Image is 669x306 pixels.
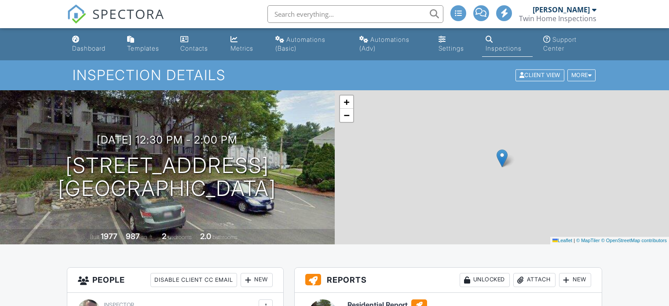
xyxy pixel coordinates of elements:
a: Automations (Advanced) [356,32,428,57]
div: More [567,70,596,81]
a: Client View [515,71,567,78]
h3: Reports [295,268,602,293]
img: The Best Home Inspection Software - Spectora [67,4,86,24]
h1: Inspection Details [73,67,596,83]
span: sq. ft. [141,234,154,240]
a: Metrics [227,32,265,57]
input: Search everything... [267,5,443,23]
div: Automations (Basic) [275,36,325,52]
a: SPECTORA [67,12,165,30]
h1: [STREET_ADDRESS] [GEOGRAPHIC_DATA] [58,154,276,201]
div: Attach [513,273,556,287]
div: Settings [439,44,464,52]
div: Contacts [180,44,208,52]
span: bedrooms [168,234,192,240]
a: Automations (Basic) [272,32,349,57]
div: 1977 [101,232,117,241]
div: Dashboard [72,44,106,52]
div: Client View [515,70,564,81]
div: Unlocked [460,273,510,287]
div: Twin Home Inspections [519,14,596,23]
span: SPECTORA [92,4,165,23]
h3: [DATE] 12:30 pm - 2:00 pm [97,134,238,146]
div: Support Center [543,36,577,52]
div: Disable Client CC Email [150,273,237,287]
div: Inspections [486,44,522,52]
span: − [344,110,349,121]
div: Metrics [230,44,253,52]
a: © OpenStreetMap contributors [601,238,667,243]
a: Dashboard [69,32,117,57]
a: Settings [435,32,475,57]
a: Inspections [482,32,532,57]
a: Contacts [177,32,220,57]
span: | [574,238,575,243]
a: Templates [124,32,170,57]
div: 2.0 [200,232,211,241]
a: Zoom in [340,96,353,109]
img: Marker [497,149,508,167]
a: © MapTiler [576,238,600,243]
div: Templates [127,44,159,52]
span: bathrooms [212,234,238,240]
div: [PERSON_NAME] [533,5,590,14]
a: Zoom out [340,109,353,122]
div: Automations (Adv) [359,36,409,52]
div: 987 [126,232,140,241]
div: New [559,273,591,287]
a: Leaflet [552,238,572,243]
span: Built [90,234,99,240]
div: 2 [162,232,166,241]
div: New [241,273,273,287]
span: + [344,96,349,107]
h3: People [67,268,283,293]
a: Support Center [540,32,600,57]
